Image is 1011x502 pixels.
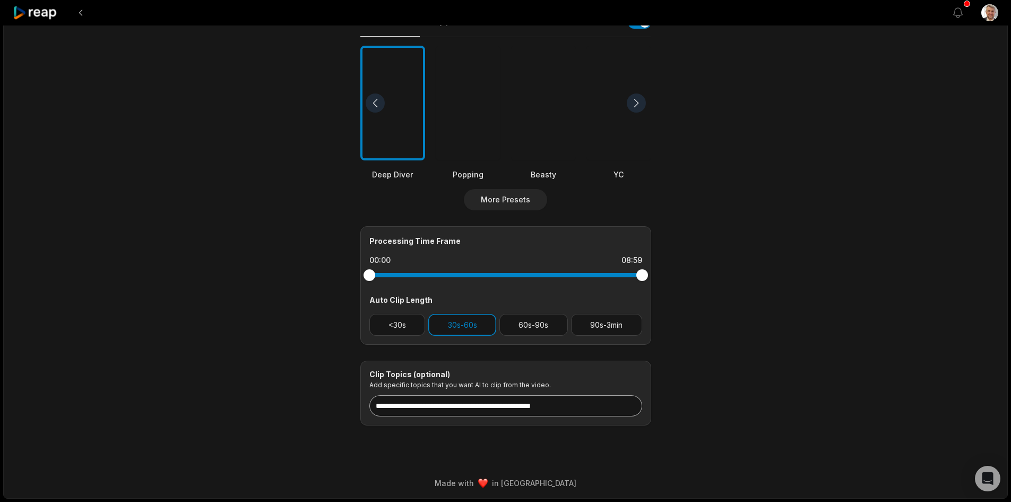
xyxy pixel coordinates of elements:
button: 30s-60s [428,314,496,336]
button: Caption presets [360,16,420,37]
div: 00:00 [369,255,391,266]
button: More Presets [464,189,547,210]
button: 90s-3min [571,314,642,336]
div: Deep Diver [360,169,425,180]
div: Processing Time Frame [369,235,642,246]
div: Clip Topics (optional) [369,370,642,379]
div: Beasty [511,169,576,180]
div: Open Intercom Messenger [975,466,1000,491]
div: 08:59 [621,255,642,266]
p: Add specific topics that you want AI to clip from the video. [369,381,642,389]
div: Made with in [GEOGRAPHIC_DATA] [13,478,998,489]
div: YC [586,169,651,180]
button: 60s-90s [499,314,568,336]
button: My presets [433,16,474,37]
div: Auto Clip Length [369,294,642,305]
button: <30s [369,314,426,336]
div: Popping [436,169,500,180]
img: heart emoji [478,479,488,488]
